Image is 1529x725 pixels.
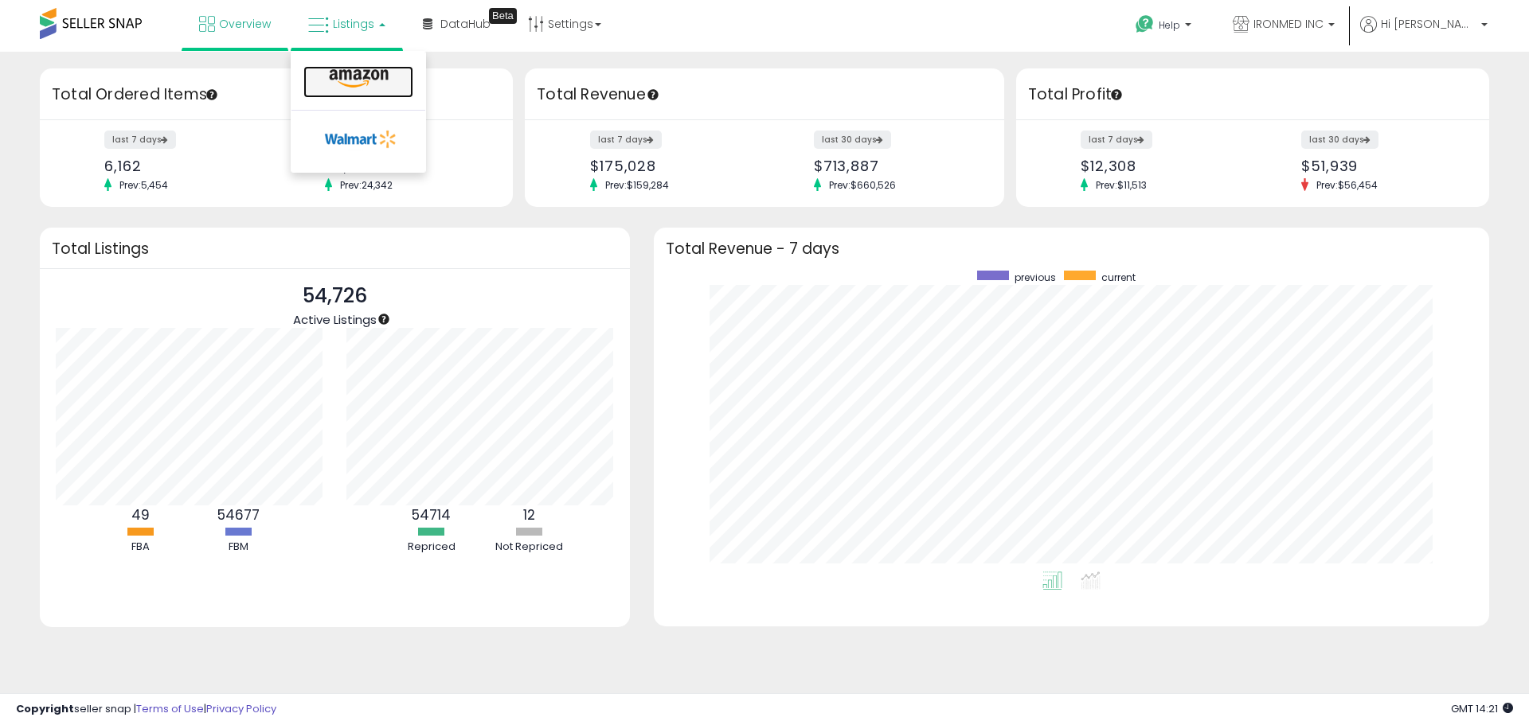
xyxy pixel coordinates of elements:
div: Tooltip anchor [489,8,517,24]
div: $713,887 [814,158,976,174]
span: 2025-09-15 14:21 GMT [1451,701,1513,716]
span: IRONMED INC [1253,16,1324,32]
label: last 7 days [1081,131,1152,149]
div: seller snap | | [16,702,276,717]
label: last 7 days [590,131,662,149]
p: 54,726 [293,281,377,311]
div: Tooltip anchor [646,88,660,102]
span: Help [1159,18,1180,32]
div: Tooltip anchor [377,312,391,326]
h3: Total Profit [1028,84,1477,106]
div: Not Repriced [482,540,577,555]
span: previous [1015,271,1056,284]
span: Hi [PERSON_NAME] [1381,16,1476,32]
label: last 30 days [1301,131,1378,149]
span: Overview [219,16,271,32]
label: last 7 days [104,131,176,149]
div: $175,028 [590,158,753,174]
h3: Total Ordered Items [52,84,501,106]
span: Active Listings [293,311,377,328]
span: Prev: $56,454 [1308,178,1386,192]
a: Terms of Use [136,701,204,716]
span: Prev: $660,526 [821,178,904,192]
div: FBM [190,540,286,555]
b: 49 [131,505,150,524]
div: FBA [92,540,188,555]
span: current [1101,271,1136,284]
div: $12,308 [1081,158,1241,174]
span: Listings [333,16,374,32]
label: last 30 days [814,131,891,149]
b: 54714 [412,505,451,524]
b: 12 [523,505,535,524]
span: Prev: 5,454 [111,178,176,192]
i: Get Help [1135,14,1155,34]
div: Tooltip anchor [205,88,219,102]
div: 26,095 [325,158,485,174]
span: Prev: $159,284 [597,178,677,192]
a: Help [1123,2,1207,52]
div: Repriced [384,540,479,555]
div: $51,939 [1301,158,1461,174]
a: Hi [PERSON_NAME] [1360,16,1488,52]
h3: Total Revenue - 7 days [666,243,1477,255]
span: DataHub [440,16,491,32]
a: Privacy Policy [206,701,276,716]
b: 54677 [217,505,260,524]
h3: Total Revenue [537,84,992,106]
div: Tooltip anchor [1109,88,1124,102]
span: Prev: 24,342 [332,178,401,192]
span: Prev: $11,513 [1088,178,1155,192]
div: 6,162 [104,158,264,174]
h3: Total Listings [52,243,618,255]
strong: Copyright [16,701,74,716]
